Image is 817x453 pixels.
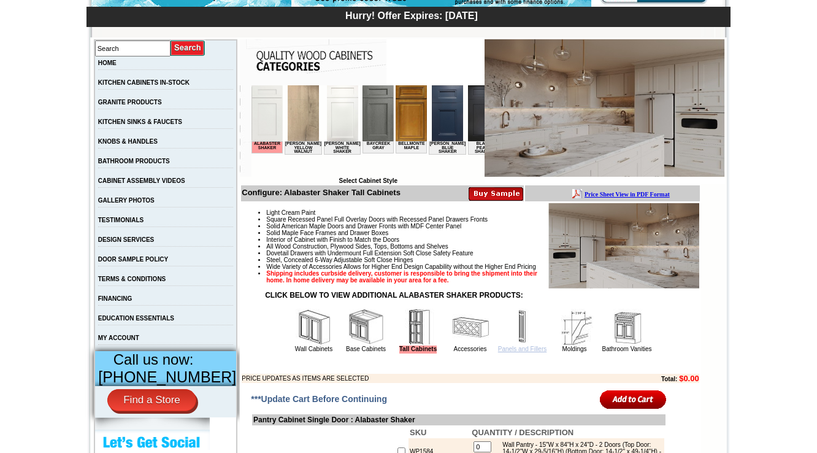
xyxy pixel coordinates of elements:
[548,203,699,288] img: Product Image
[266,257,413,263] span: Steel, Concealed 6-Way Adjustable Soft Close Hinges
[266,270,537,284] strong: Shipping includes curbside delivery, customer is responsible to bring the shipment into their hom...
[266,216,488,223] span: Square Recessed Panel Full Overlay Doors with Recessed Panel Drawers Fronts
[265,291,523,300] strong: CLICK BELOW TO VIEW ADDITIONAL ALABASTER SHAKER PRODUCTS:
[113,351,194,368] span: Call us now:
[452,309,489,346] img: Accessories
[217,56,248,69] td: Black Pearl Shaker
[252,414,665,425] td: Pantry Cabinet Single Door : Alabaster Shaker
[98,138,158,145] a: KNOBS & HANDLES
[242,374,594,383] td: PRICE UPDATES AS ITEMS ARE SELECTED
[98,177,185,184] a: CABINET ASSEMBLY VIDEOS
[98,60,117,66] a: HOME
[295,346,332,352] a: Wall Cabinets
[98,99,162,106] a: GRANITE PRODUCTS
[266,209,315,216] span: Light Cream Paint
[454,346,487,352] a: Accessories
[346,346,386,352] a: Base Cabinets
[107,389,196,411] a: Find a Store
[504,309,541,346] img: Panels and Fillers
[296,309,332,346] img: Wall Cabinets
[14,2,99,12] a: Price Sheet View in PDF Format
[472,428,573,437] b: QUANTITY / DESCRIPTION
[339,177,397,184] b: Select Cabinet Style
[98,335,139,341] a: MY ACCOUNT
[266,223,461,230] span: Solid American Maple Doors and Drawer Fronts with MDF Center Panel
[98,295,132,302] a: FINANCING
[98,368,236,385] span: [PHONE_NUMBER]
[98,256,168,263] a: DOOR SAMPLE POLICY
[98,118,182,125] a: KITCHEN SINKS & FAUCETS
[556,309,593,346] img: Moldings
[14,5,99,12] b: Price Sheet View in PDF Format
[98,217,144,223] a: TESTIMONIALS
[661,376,677,382] b: Total:
[98,315,174,322] a: EDUCATION ESSENTIALS
[266,263,535,270] span: Wide Variety of Accessories Allows for Higher End Design Capability without the Higher End Pricing
[98,236,155,243] a: DESIGN SERVICES
[602,346,652,352] a: Bathroom Vanities
[348,309,385,346] img: Base Cabinets
[171,40,205,56] input: Submit
[400,309,437,346] img: Tall Cabinets
[485,39,725,177] img: Alabaster Shaker
[266,230,388,236] span: Solid Maple Face Frames and Drawer Boxes
[2,3,12,13] img: pdf.png
[266,243,448,250] span: All Wood Construction, Plywood Sides, Tops, Bottoms and Shelves
[242,188,401,197] b: Configure: Alabaster Shaker Tall Cabinets
[98,276,166,282] a: TERMS & CONDITIONS
[266,250,473,257] span: Dovetail Drawers with Undermount Full Extension Soft Close Safety Feature
[679,374,699,383] b: $0.00
[600,389,667,409] input: Add to Cart
[410,428,426,437] b: SKU
[251,85,485,177] iframe: Browser incompatible
[608,309,645,346] img: Bathroom Vanities
[266,236,399,243] span: Interior of Cabinet with Finish to Match the Doors
[562,346,586,352] a: Moldings
[251,394,387,404] span: ***Update Cart Before Continuing
[498,346,547,352] a: Panels and Fillers
[98,158,170,165] a: BATHROOM PRODUCTS
[98,79,190,86] a: KITCHEN CABINETS IN-STOCK
[98,197,155,204] a: GALLERY PHOTOS
[93,9,731,21] div: Hurry! Offer Expires: [DATE]
[399,346,437,354] a: Tall Cabinets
